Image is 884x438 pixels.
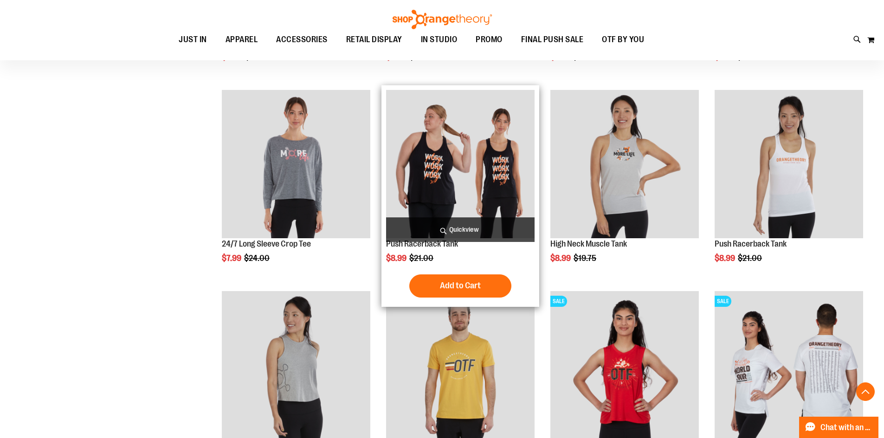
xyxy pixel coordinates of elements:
span: Add to Cart [440,280,481,291]
a: JUST IN [169,29,216,51]
span: IN STUDIO [421,29,458,50]
img: Product image for 24/7 Long Sleeve Crop Tee [222,90,370,238]
div: product [381,85,539,307]
a: Product image for Push Racerback Tank [715,90,863,240]
img: Product image for High Neck Muscle Tank [550,90,699,238]
a: Quickview [386,217,535,242]
span: $8.99 [715,254,736,263]
span: SALE [550,296,567,307]
span: $24.00 [244,254,271,263]
a: FINAL PUSH SALE [512,29,593,50]
a: 24/7 Long Sleeve Crop Tee [222,239,311,248]
span: $7.99 [222,254,243,263]
span: $8.99 [550,254,572,263]
a: IN STUDIO [412,29,467,51]
span: $19.75 [574,254,598,263]
div: product [546,85,703,286]
img: Product image for Push Racerback Tank [386,90,535,238]
span: JUST IN [179,29,207,50]
a: Product image for Push Racerback Tank [386,90,535,240]
span: FINAL PUSH SALE [521,29,584,50]
span: ACCESSORIES [276,29,328,50]
img: Shop Orangetheory [391,10,493,29]
div: product [710,85,868,286]
a: Product image for High Neck Muscle Tank [550,90,699,240]
span: $8.99 [386,254,408,263]
a: Push Racerback Tank [715,239,787,248]
a: APPAREL [216,29,267,51]
div: product [217,85,375,286]
span: APPAREL [226,29,258,50]
a: PROMO [466,29,512,51]
span: $21.00 [409,254,435,263]
button: Back To Top [856,382,875,401]
span: Chat with an Expert [820,423,873,432]
span: PROMO [476,29,503,50]
a: High Neck Muscle Tank [550,239,627,248]
img: Product image for Push Racerback Tank [715,90,863,238]
a: OTF BY YOU [593,29,653,51]
button: Chat with an Expert [799,417,879,438]
a: Push Racerback Tank [386,239,458,248]
a: RETAIL DISPLAY [337,29,412,51]
a: ACCESSORIES [267,29,337,51]
span: RETAIL DISPLAY [346,29,402,50]
a: Product image for 24/7 Long Sleeve Crop Tee [222,90,370,240]
span: SALE [715,296,731,307]
span: OTF BY YOU [602,29,644,50]
span: $21.00 [738,254,763,263]
button: Add to Cart [409,274,511,298]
